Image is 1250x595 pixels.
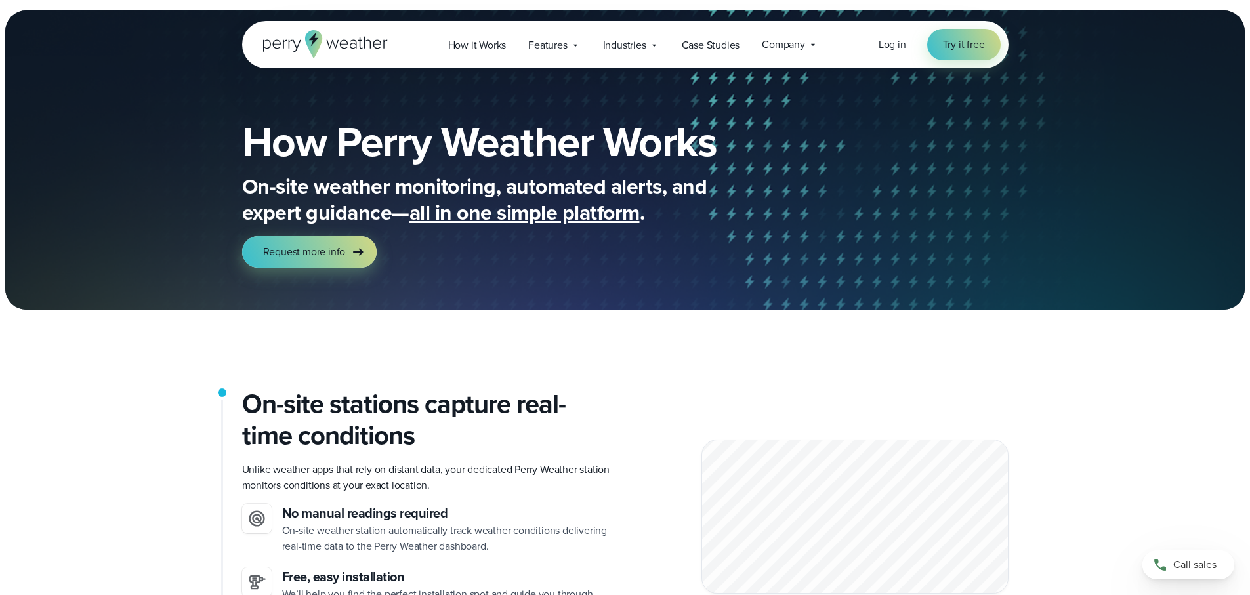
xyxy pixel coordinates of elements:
[242,462,615,493] p: Unlike weather apps that rely on distant data, your dedicated Perry Weather station monitors cond...
[448,37,507,53] span: How it Works
[762,37,805,52] span: Company
[682,37,740,53] span: Case Studies
[242,173,767,226] p: On-site weather monitoring, automated alerts, and expert guidance— .
[1173,557,1217,573] span: Call sales
[282,567,615,586] h3: Free, easy installation
[943,37,985,52] span: Try it free
[242,121,812,163] h1: How Perry Weather Works
[671,31,751,58] a: Case Studies
[1142,550,1234,579] a: Call sales
[242,388,615,451] h2: On-site stations capture real-time conditions
[437,31,518,58] a: How it Works
[409,197,640,228] span: all in one simple platform
[282,504,615,523] h3: No manual readings required
[242,236,377,268] a: Request more info
[603,37,646,53] span: Industries
[263,244,346,260] span: Request more info
[879,37,906,52] a: Log in
[927,29,1001,60] a: Try it free
[282,523,615,554] p: On-site weather station automatically track weather conditions delivering real-time data to the P...
[528,37,567,53] span: Features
